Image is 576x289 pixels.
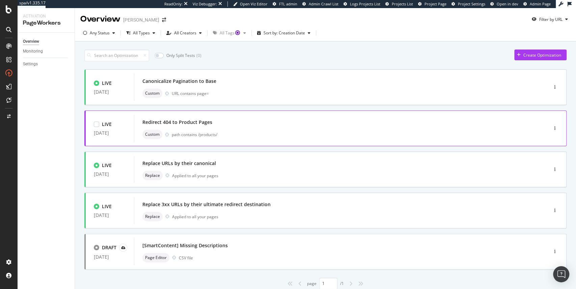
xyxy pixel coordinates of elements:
div: path contains /products/ [172,132,519,137]
div: LIVE [102,80,112,87]
div: PageWorkers [23,19,69,27]
div: Viz Debugger: [193,1,217,7]
a: Project Page [418,1,446,7]
a: Open Viz Editor [233,1,268,7]
div: Canonicalize Pagination to Base [142,78,216,85]
div: LIVE [102,162,112,169]
div: CSV file [179,255,193,261]
div: Create Optimization [523,52,561,58]
span: Logs Projects List [350,1,380,6]
div: angle-left [296,278,304,289]
span: Project Settings [458,1,485,6]
span: Custom [145,132,160,136]
div: neutral label [142,253,169,262]
span: Project Page [424,1,446,6]
button: Filter by URL [529,14,571,25]
div: ReadOnly: [164,1,183,7]
span: FTL admin [279,1,297,6]
div: [DATE] [94,254,126,260]
div: Replace URLs by their canonical [142,160,216,167]
span: Open Viz Editor [240,1,268,6]
div: Only Split Tests [166,53,195,58]
div: neutral label [142,171,163,180]
div: LIVE [102,121,112,128]
a: Monitoring [23,48,70,55]
a: Admin Page [523,1,551,7]
div: neutral label [142,130,162,139]
div: URL contains page= [172,91,519,96]
a: Open in dev [490,1,518,7]
span: Open in dev [497,1,518,6]
div: Monitoring [23,48,43,55]
button: All Types [124,28,158,38]
input: Search an Optimization [84,50,149,61]
a: Overview [23,38,70,45]
div: All Creators [174,31,196,35]
div: [DATE] [94,130,126,136]
div: [SmartContent] Missing Descriptions [142,242,228,249]
div: Redirect 404 to Product Pages [142,119,212,126]
a: FTL admin [273,1,297,7]
a: Admin Crawl List [302,1,338,7]
div: neutral label [142,212,163,221]
div: Applied to all your pages [172,214,218,220]
span: Admin Crawl List [309,1,338,6]
div: neutral label [142,89,162,98]
div: DRAFT [102,244,116,251]
span: Admin Page [530,1,551,6]
span: Replace [145,173,160,178]
div: Open Intercom Messenger [553,266,569,282]
span: Page Editor [145,256,167,260]
div: Filter by URL [539,17,563,22]
div: Any Status [90,31,110,35]
button: All TagsTooltip anchor [210,28,249,38]
a: Settings [23,61,70,68]
div: angle-right [347,278,355,289]
div: Overview [80,13,120,25]
div: [DATE] [94,171,126,177]
div: Sort by: Creation Date [264,31,305,35]
div: [DATE] [94,89,126,95]
div: angles-right [355,278,366,289]
button: Create Optimization [514,50,567,60]
span: Projects List [392,1,413,6]
div: Overview [23,38,39,45]
span: Replace [145,215,160,219]
div: angles-left [285,278,296,289]
div: Replace 3xx URLs by their ultimate redirect destination [142,201,271,208]
div: ( 0 ) [196,53,201,58]
div: Activation [23,13,69,19]
a: Projects List [385,1,413,7]
button: Sort by: Creation Date [254,28,313,38]
a: Project Settings [451,1,485,7]
div: LIVE [102,203,112,210]
div: Settings [23,61,38,68]
div: All Types [133,31,150,35]
div: Tooltip anchor [235,30,241,36]
div: arrow-right-arrow-left [162,18,166,22]
span: Custom [145,91,160,95]
div: [DATE] [94,213,126,218]
div: Applied to all your pages [172,173,218,179]
a: Logs Projects List [344,1,380,7]
div: All Tags [220,31,241,35]
button: Any Status [80,28,118,38]
div: [PERSON_NAME] [123,17,159,23]
button: All Creators [164,28,204,38]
